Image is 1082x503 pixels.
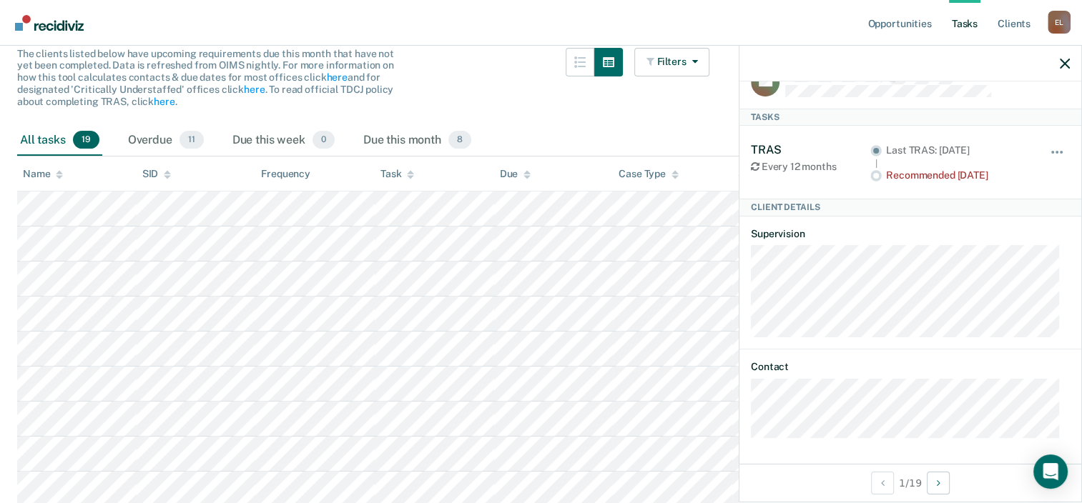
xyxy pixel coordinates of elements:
div: Task [380,168,414,180]
button: Filters [634,48,710,76]
span: 8 [448,131,471,149]
dt: Supervision [751,228,1070,240]
div: 1 / 19 [739,464,1081,502]
span: 0 [313,131,335,149]
div: Overdue [125,125,207,156]
div: Last TRAS: [DATE] [886,144,1030,156]
div: All tasks [17,125,102,156]
span: The clients listed below have upcoming requirements due this month that have not yet been complet... [17,48,394,107]
div: Name [23,168,63,180]
dt: Contact [751,361,1070,373]
div: Due this week [230,125,338,156]
div: Open Intercom Messenger [1033,454,1068,489]
a: here [154,96,174,107]
div: Frequency [261,168,310,180]
div: SID [142,168,172,180]
div: E L [1048,11,1071,34]
div: TRAS [751,143,870,156]
div: Client Details [739,199,1081,216]
a: here [326,71,347,83]
button: Next Client [927,472,950,494]
img: Recidiviz [15,15,84,31]
div: Due [500,168,531,180]
div: Every 12 months [751,161,870,173]
button: Previous Client [871,472,894,494]
div: Due this month [360,125,474,156]
div: Supervision Level [738,168,832,180]
div: Case Type [619,168,679,180]
span: 19 [73,131,99,149]
div: Recommended [DATE] [886,169,1030,181]
div: Tasks [739,109,1081,126]
button: Profile dropdown button [1048,11,1071,34]
span: 11 [179,131,204,149]
a: here [244,84,265,95]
